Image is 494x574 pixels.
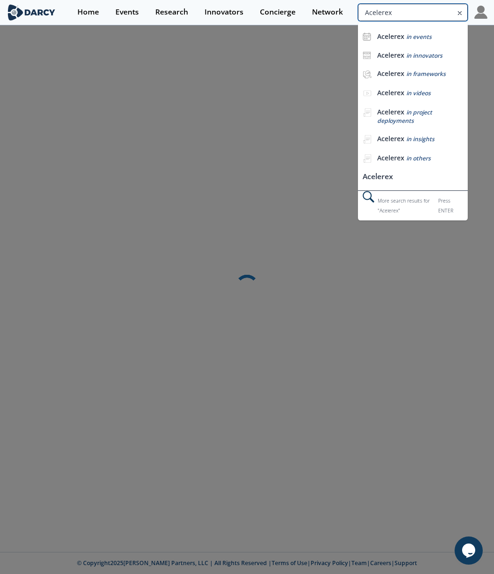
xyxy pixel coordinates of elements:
b: Acelerex [377,32,404,41]
div: Concierge [260,8,296,16]
b: Acelerex [377,69,404,78]
div: Press ENTER [438,196,461,216]
span: in events [406,33,432,41]
img: icon [363,32,371,41]
b: Acelerex [377,153,404,162]
span: in insights [406,135,434,143]
div: Network [312,8,343,16]
div: Events [115,8,139,16]
div: Research [155,8,188,16]
b: Acelerex [377,134,404,143]
b: Acelerex [377,107,404,116]
li: Acelerex [358,168,468,186]
img: logo-wide.svg [7,4,56,21]
img: Profile [474,6,487,19]
div: Home [77,8,99,16]
b: Acelerex [377,51,404,60]
span: in frameworks [406,70,446,78]
b: Acelerex [377,88,404,97]
div: Innovators [205,8,243,16]
span: in innovators [406,52,442,60]
iframe: chat widget [455,536,485,565]
span: in others [406,154,431,162]
input: Advanced Search [358,4,468,21]
img: icon [363,51,371,60]
span: in project deployments [377,108,432,125]
div: More search results for " Acelerex " [358,190,468,220]
span: in videos [406,89,431,97]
